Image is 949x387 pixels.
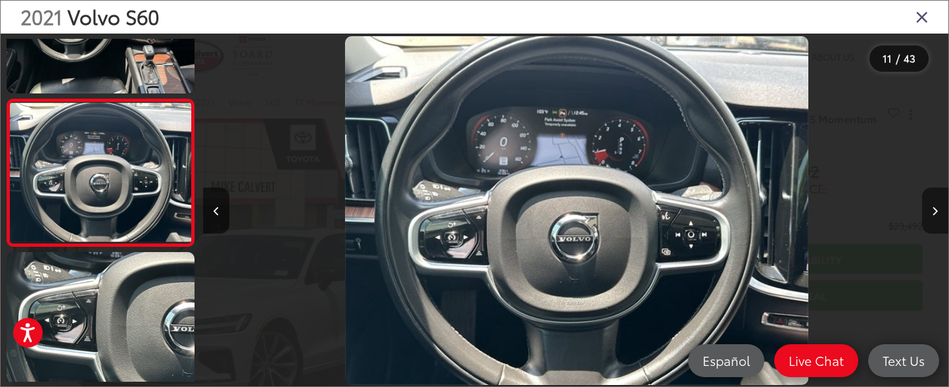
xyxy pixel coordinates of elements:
span: Español [696,352,756,369]
button: Next image [922,188,948,234]
a: Live Chat [774,344,858,377]
img: 2021 Volvo S60 T5 Momentum [345,36,809,384]
button: Previous image [203,188,229,234]
span: Volvo S60 [68,2,159,30]
a: Text Us [868,344,939,377]
span: 2021 [20,2,62,30]
img: 2021 Volvo S60 T5 Momentum [8,103,193,242]
div: 2021 Volvo S60 T5 Momentum 10 [204,36,949,384]
span: Live Chat [782,352,850,369]
span: / [894,54,901,63]
span: 11 [883,51,892,65]
span: Text Us [876,352,931,369]
a: Español [688,344,764,377]
i: Close gallery [915,8,929,25]
span: 43 [904,51,915,65]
